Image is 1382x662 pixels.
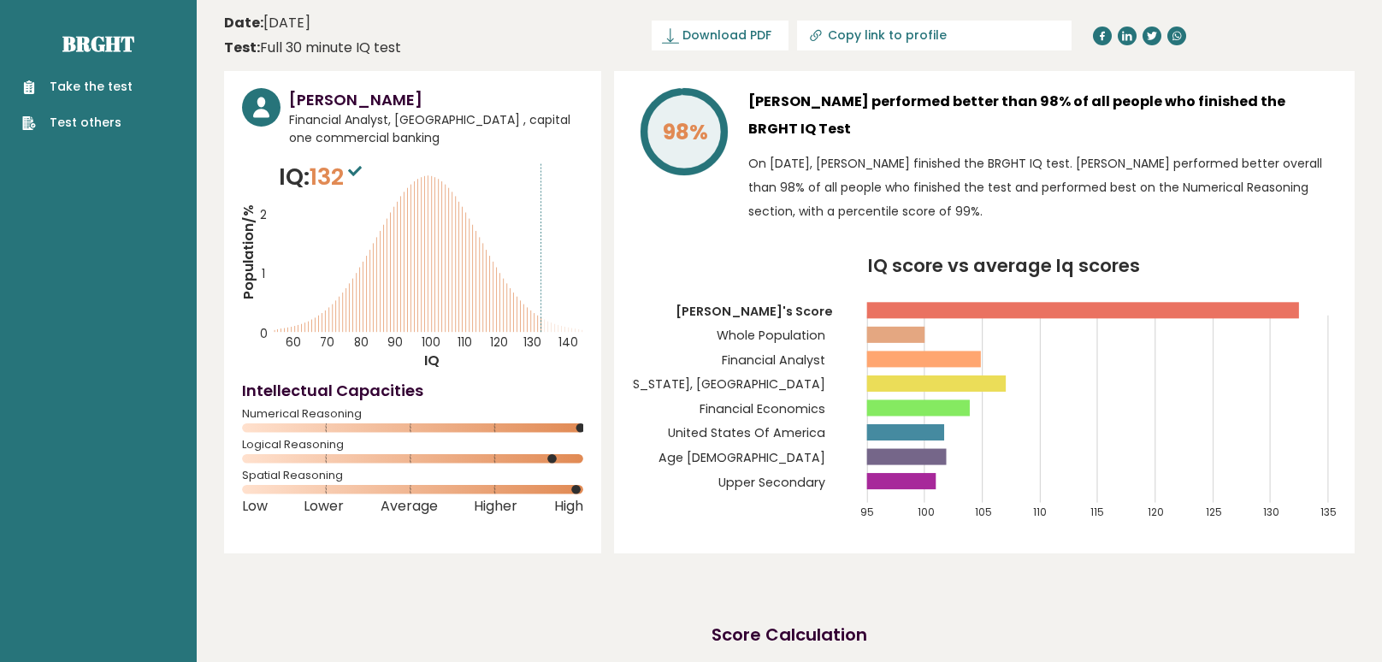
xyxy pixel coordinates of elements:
span: Financial Analyst, [GEOGRAPHIC_DATA] , capital one commercial banking [289,111,583,147]
h4: Intellectual Capacities [242,379,583,402]
tspan: Population/% [239,204,258,299]
span: Lower [304,503,344,510]
tspan: 135 [1320,505,1337,519]
h3: [PERSON_NAME] performed better than 98% of all people who finished the BRGHT IQ Test [748,88,1337,143]
span: High [554,503,583,510]
tspan: 120 [1148,505,1164,519]
a: Download PDF [652,21,788,50]
tspan: 130 [523,334,541,351]
tspan: 2 [260,207,267,223]
tspan: 90 [387,334,403,351]
a: Brght [62,30,134,57]
tspan: Financial Analyst [721,352,824,369]
tspan: 70 [320,334,334,351]
tspan: 95 [859,505,873,519]
tspan: Upper Secondary [718,474,824,491]
tspan: 98% [663,117,708,147]
tspan: 110 [1033,505,1047,519]
span: Average [381,503,438,510]
b: Date: [224,13,263,33]
h2: Score Calculation [712,622,867,647]
tspan: 100 [918,505,935,519]
tspan: 60 [286,334,301,351]
time: [DATE] [224,13,310,33]
tspan: 120 [490,334,508,351]
tspan: 125 [1206,505,1222,519]
span: Numerical Reasoning [242,411,583,417]
a: Test others [22,114,133,132]
tspan: 1 [262,266,265,282]
tspan: IQ score vs average Iq scores [868,253,1140,278]
tspan: 130 [1263,505,1279,519]
p: On [DATE], [PERSON_NAME] finished the BRGHT IQ test. [PERSON_NAME] performed better overall than ... [748,151,1337,223]
tspan: 105 [975,505,992,519]
tspan: 110 [457,334,471,351]
tspan: [GEOGRAPHIC_DATA][US_STATE], [GEOGRAPHIC_DATA] [490,375,824,393]
div: Full 30 minute IQ test [224,38,401,58]
tspan: [PERSON_NAME]'s Score [675,303,832,320]
tspan: Age [DEMOGRAPHIC_DATA] [658,449,824,466]
tspan: IQ [424,351,440,370]
span: Higher [474,503,517,510]
tspan: United States Of America [667,425,824,442]
tspan: 0 [260,326,268,342]
a: Take the test [22,78,133,96]
p: IQ: [279,160,366,194]
tspan: 100 [422,334,440,351]
tspan: 80 [354,334,369,351]
tspan: 140 [558,334,578,351]
h3: [PERSON_NAME] [289,88,583,111]
b: Test: [224,38,260,57]
tspan: 115 [1090,505,1104,519]
span: Spatial Reasoning [242,472,583,479]
tspan: Whole Population [716,327,824,344]
span: Logical Reasoning [242,441,583,448]
span: 132 [310,161,366,192]
tspan: Financial Economics [699,400,824,417]
span: Low [242,503,268,510]
span: Download PDF [682,27,771,44]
